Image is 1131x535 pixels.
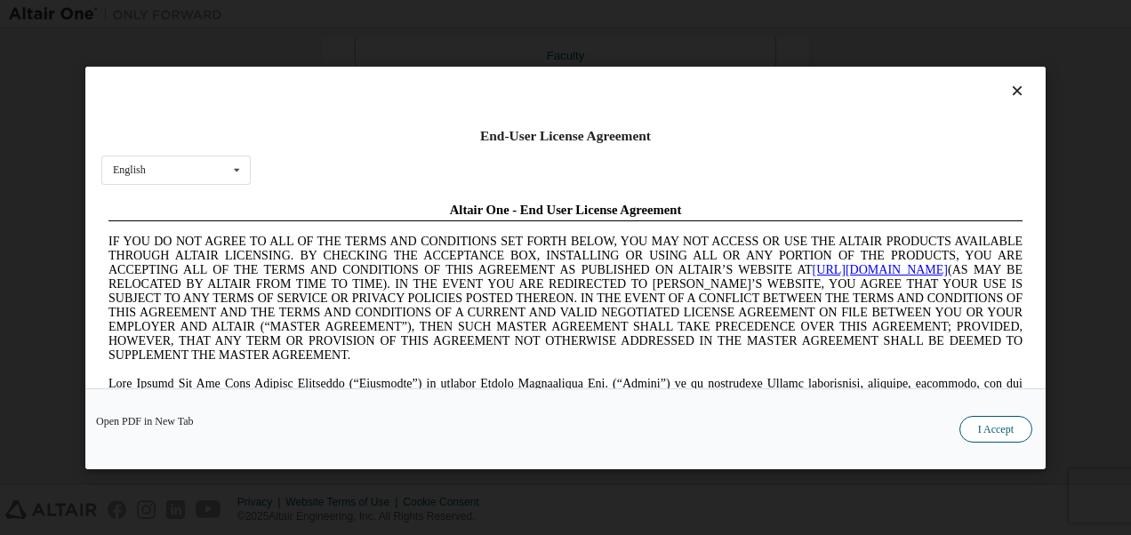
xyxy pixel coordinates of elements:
a: [URL][DOMAIN_NAME] [711,68,846,81]
span: Altair One - End User License Agreement [349,7,581,21]
button: I Accept [959,415,1032,442]
div: End-User License Agreement [101,127,1030,145]
a: Open PDF in New Tab [96,415,194,426]
span: Lore Ipsumd Sit Ame Cons Adipisc Elitseddo (“Eiusmodte”) in utlabor Etdolo Magnaaliqua Eni. (“Adm... [7,181,921,308]
span: IF YOU DO NOT AGREE TO ALL OF THE TERMS AND CONDITIONS SET FORTH BELOW, YOU MAY NOT ACCESS OR USE... [7,39,921,166]
div: English [113,164,146,175]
